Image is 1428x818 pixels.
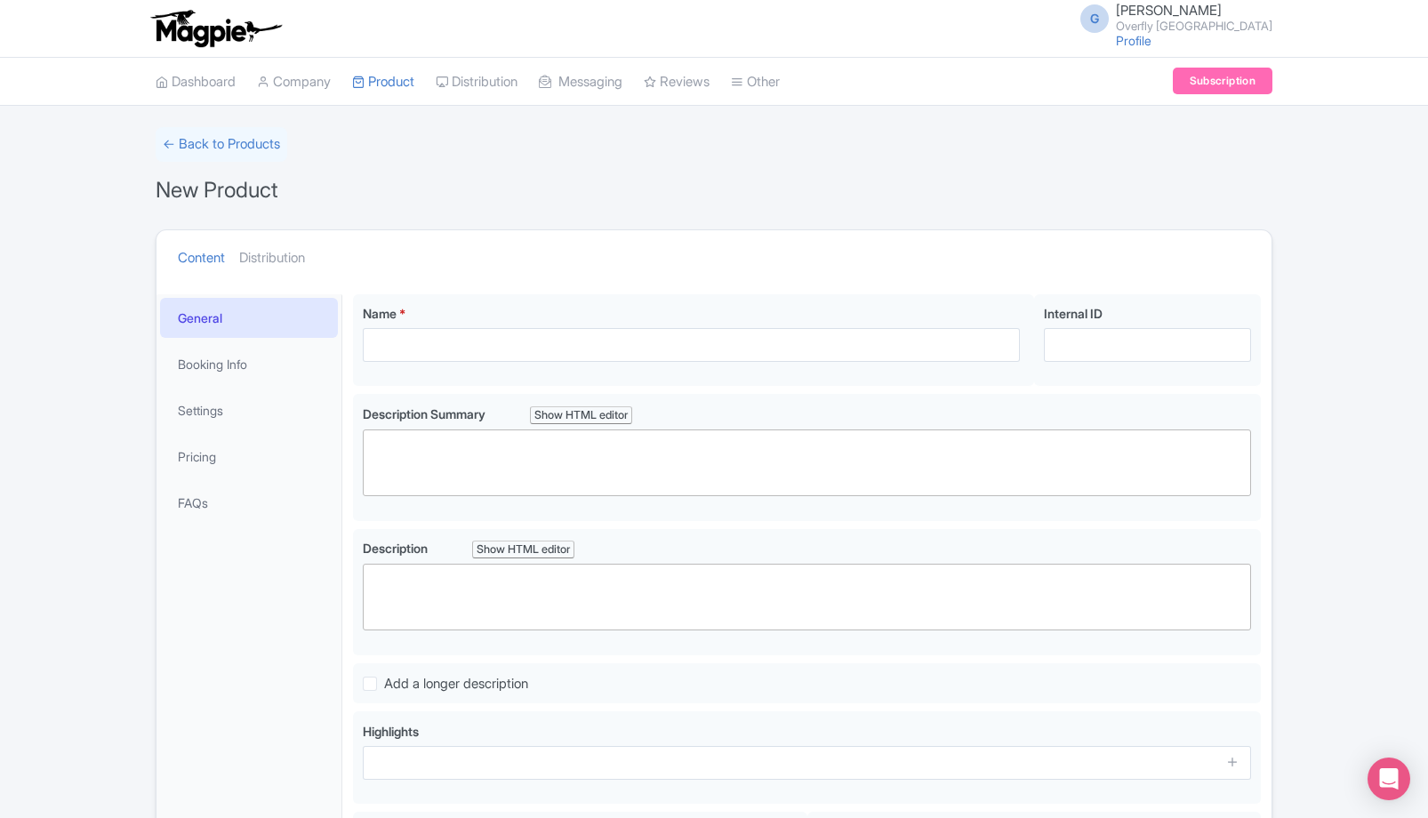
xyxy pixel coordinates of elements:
a: Distribution [239,230,305,286]
a: ← Back to Products [156,127,287,162]
a: FAQs [160,483,338,523]
a: G [PERSON_NAME] Overfly [GEOGRAPHIC_DATA] [1070,4,1272,32]
a: Pricing [160,437,338,477]
a: Subscription [1173,68,1272,94]
small: Overfly [GEOGRAPHIC_DATA] [1116,20,1272,32]
span: Description Summary [363,406,485,421]
a: Dashboard [156,58,236,107]
div: Open Intercom Messenger [1368,758,1410,800]
span: Internal ID [1044,306,1103,321]
a: Settings [160,390,338,430]
a: General [160,298,338,338]
a: Profile [1116,33,1151,48]
a: Booking Info [160,344,338,384]
a: Other [731,58,780,107]
span: Highlights [363,724,419,739]
a: Distribution [436,58,517,107]
span: [PERSON_NAME] [1116,2,1222,19]
img: logo-ab69f6fb50320c5b225c76a69d11143b.png [147,9,285,48]
a: Messaging [539,58,622,107]
a: Company [257,58,331,107]
span: G [1080,4,1109,33]
h1: New Product [156,172,278,208]
a: Reviews [644,58,710,107]
a: Content [178,230,225,286]
a: Product [352,58,414,107]
div: Show HTML editor [472,541,574,559]
div: Show HTML editor [530,406,632,425]
span: Description [363,541,428,556]
span: Add a longer description [384,675,528,692]
span: Name [363,306,397,321]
